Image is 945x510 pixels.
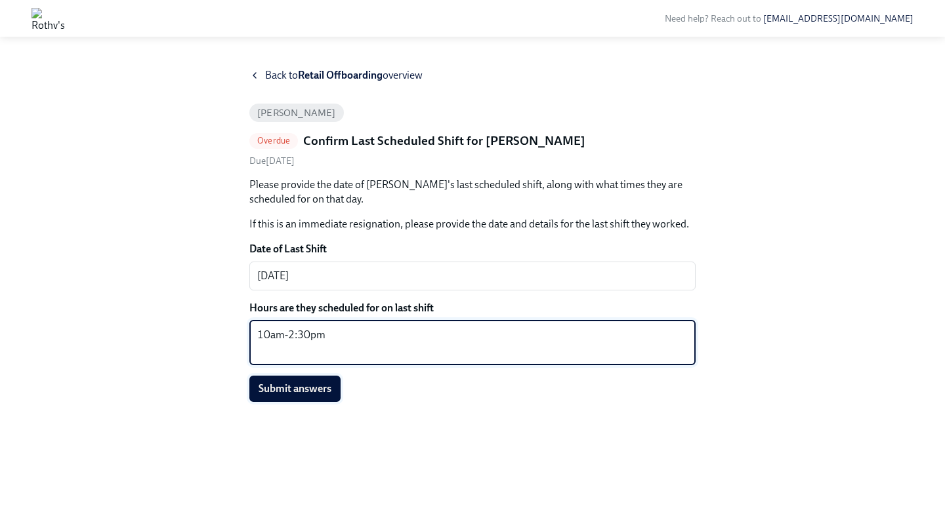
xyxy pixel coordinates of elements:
h5: Confirm Last Scheduled Shift for [PERSON_NAME] [303,132,585,149]
p: If this is an immediate resignation, please provide the date and details for the last shift they ... [249,217,696,231]
span: Submit answers [259,382,331,395]
img: Rothy's [31,8,65,29]
label: Hours are they scheduled for on last shift [249,301,696,315]
label: Date of Last Shift [249,242,696,256]
p: Please provide the date of [PERSON_NAME]'s last scheduled shift, along with what times they are s... [249,178,696,206]
span: Back to overview [265,68,423,83]
span: Wednesday, August 6th 2025, 12:00 pm [249,155,295,167]
a: Back toRetail Offboardingoverview [249,68,696,83]
span: Need help? Reach out to [665,13,913,24]
strong: Retail Offboarding [298,69,383,81]
button: Submit answers [249,376,341,402]
span: Overdue [249,136,298,146]
textarea: 10am-2:30pm [257,327,688,359]
textarea: [DATE] [257,268,688,284]
a: [EMAIL_ADDRESS][DOMAIN_NAME] [763,13,913,24]
span: [PERSON_NAME] [249,108,344,118]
